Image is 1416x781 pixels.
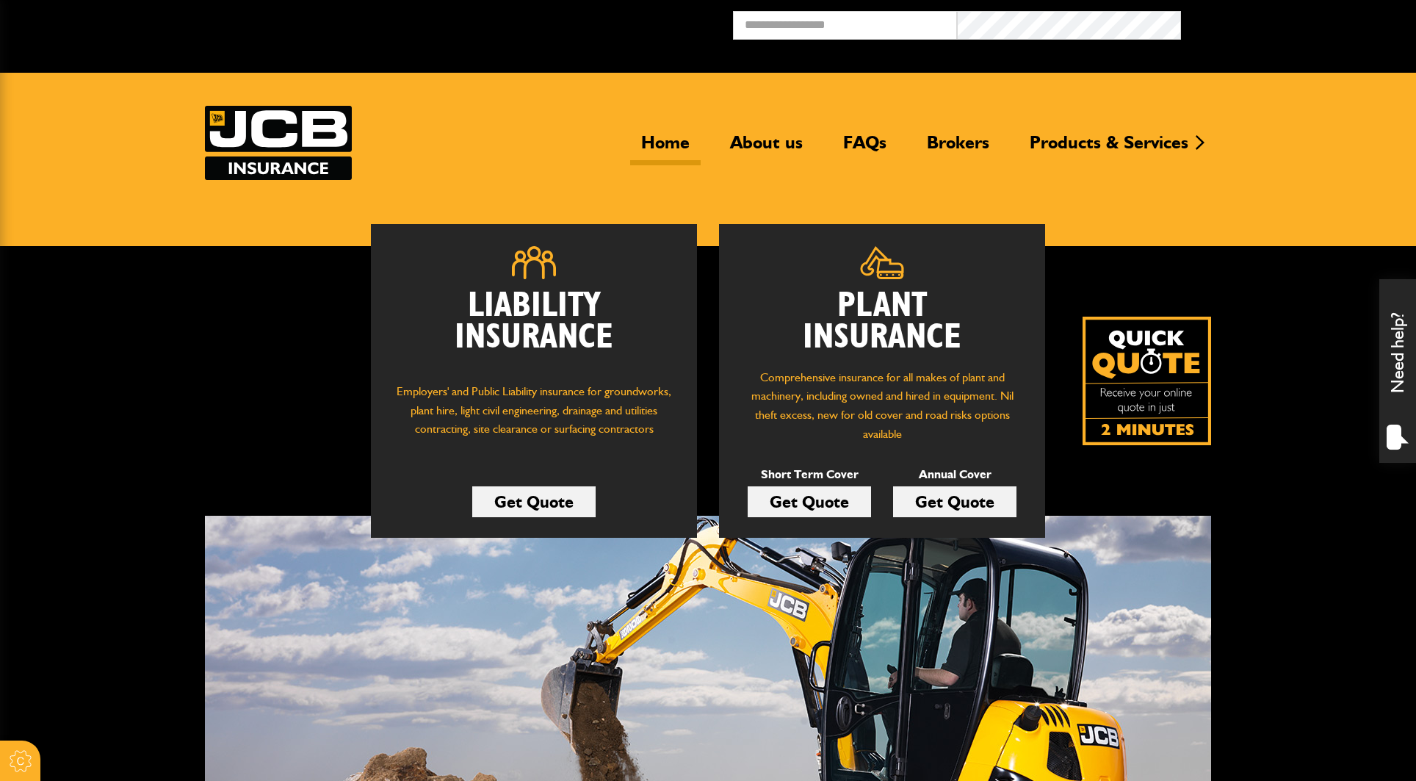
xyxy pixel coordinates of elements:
[1019,132,1199,165] a: Products & Services
[393,290,675,368] h2: Liability Insurance
[748,465,871,484] p: Short Term Cover
[893,486,1016,517] a: Get Quote
[1379,279,1416,463] div: Need help?
[1181,11,1405,34] button: Broker Login
[748,486,871,517] a: Get Quote
[205,106,352,180] img: JCB Insurance Services logo
[741,290,1023,353] h2: Plant Insurance
[1083,317,1211,445] img: Quick Quote
[472,486,596,517] a: Get Quote
[205,106,352,180] a: JCB Insurance Services
[893,465,1016,484] p: Annual Cover
[719,132,814,165] a: About us
[916,132,1000,165] a: Brokers
[832,132,897,165] a: FAQs
[630,132,701,165] a: Home
[1083,317,1211,445] a: Get your insurance quote isn just 2-minutes
[393,382,675,453] p: Employers' and Public Liability insurance for groundworks, plant hire, light civil engineering, d...
[741,368,1023,443] p: Comprehensive insurance for all makes of plant and machinery, including owned and hired in equipm...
